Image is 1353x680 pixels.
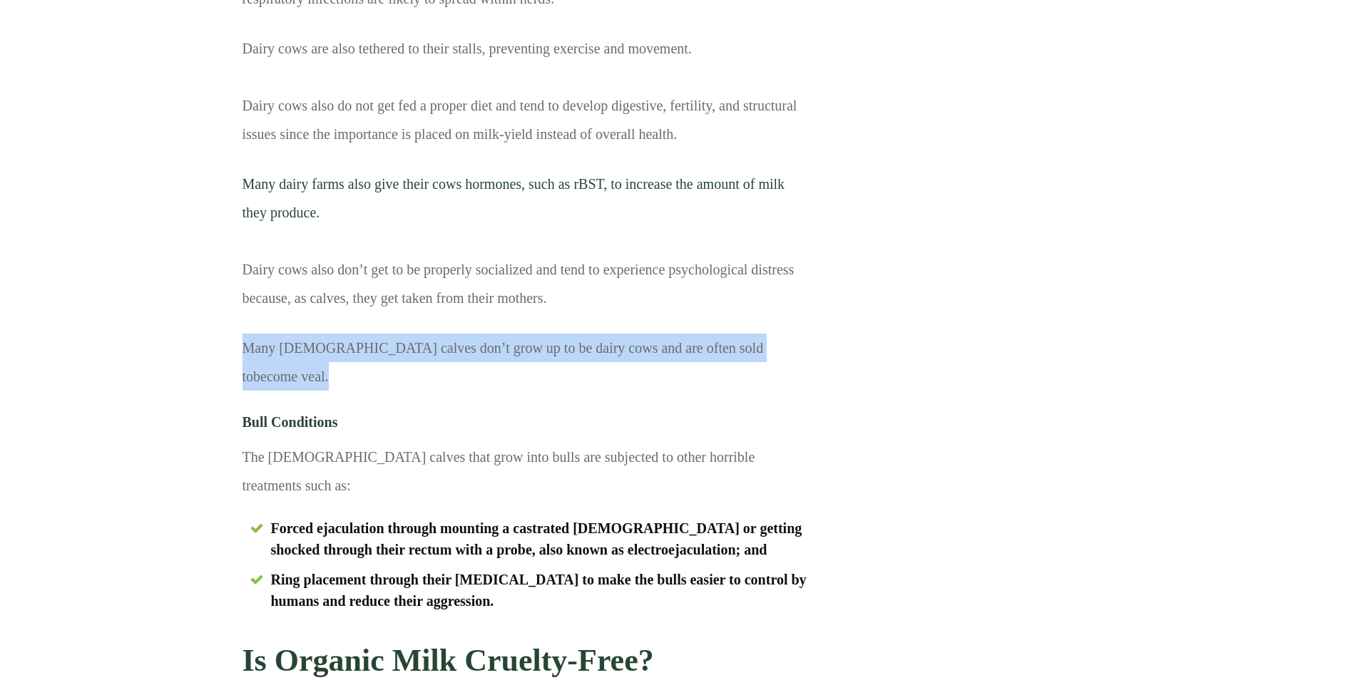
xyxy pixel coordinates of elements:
[242,334,810,412] p: Many [DEMOGRAPHIC_DATA] calves don’t grow up to be dairy cows and are often sold to
[253,369,329,384] a: become veal.
[242,176,785,220] span: Many dairy farms also give their cows hormones, such as rBST, to increase the amount of milk they...
[271,520,802,557] strong: Forced ejaculation through mounting a castrated [DEMOGRAPHIC_DATA] or getting shocked through the...
[242,414,338,430] strong: Bull Conditions
[242,34,810,170] p: Dairy cows are also tethered to their stalls, preventing exercise and movement. Dairy cows also d...
[271,572,807,609] strong: Ring placement through their [MEDICAL_DATA] to make the bulls easier to control by humans and red...
[242,643,654,678] strong: Is Organic Milk Cruelty-Free?
[242,170,810,334] p: Dairy cows also don’t get to be properly socialized and tend to experience psychological distress...
[242,443,810,510] p: The [DEMOGRAPHIC_DATA] calves that grow into bulls are subjected to other horrible treatments suc...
